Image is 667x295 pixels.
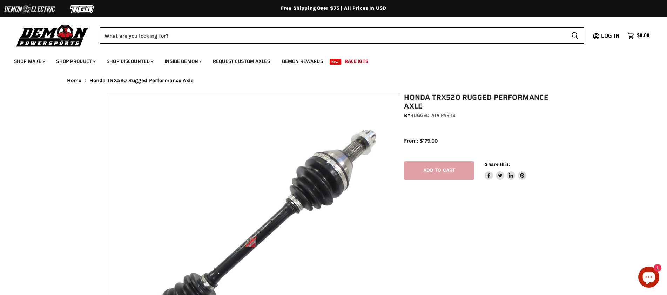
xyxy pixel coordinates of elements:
[53,5,614,12] div: Free Shipping Over $75 | All Prices In USD
[14,23,91,48] img: Demon Powersports
[100,27,584,44] form: Product
[9,51,648,68] ul: Main menu
[624,31,653,41] a: $0.00
[598,33,624,39] a: Log in
[566,27,584,44] button: Search
[9,54,49,68] a: Shop Make
[404,112,564,119] div: by
[53,78,614,84] nav: Breadcrumbs
[208,54,275,68] a: Request Custom Axles
[100,27,566,44] input: Search
[637,32,649,39] span: $0.00
[277,54,328,68] a: Demon Rewards
[56,2,109,16] img: TGB Logo 2
[410,112,456,118] a: Rugged ATV Parts
[101,54,158,68] a: Shop Discounted
[404,138,438,144] span: From: $179.00
[4,2,56,16] img: Demon Electric Logo 2
[404,93,564,111] h1: Honda TRX520 Rugged Performance Axle
[636,267,661,289] inbox-online-store-chat: Shopify online store chat
[485,162,510,167] span: Share this:
[159,54,206,68] a: Inside Demon
[339,54,373,68] a: Race Kits
[485,161,526,180] aside: Share this:
[67,78,82,84] a: Home
[330,59,342,65] span: New!
[601,31,620,40] span: Log in
[51,54,100,68] a: Shop Product
[89,78,194,84] span: Honda TRX520 Rugged Performance Axle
